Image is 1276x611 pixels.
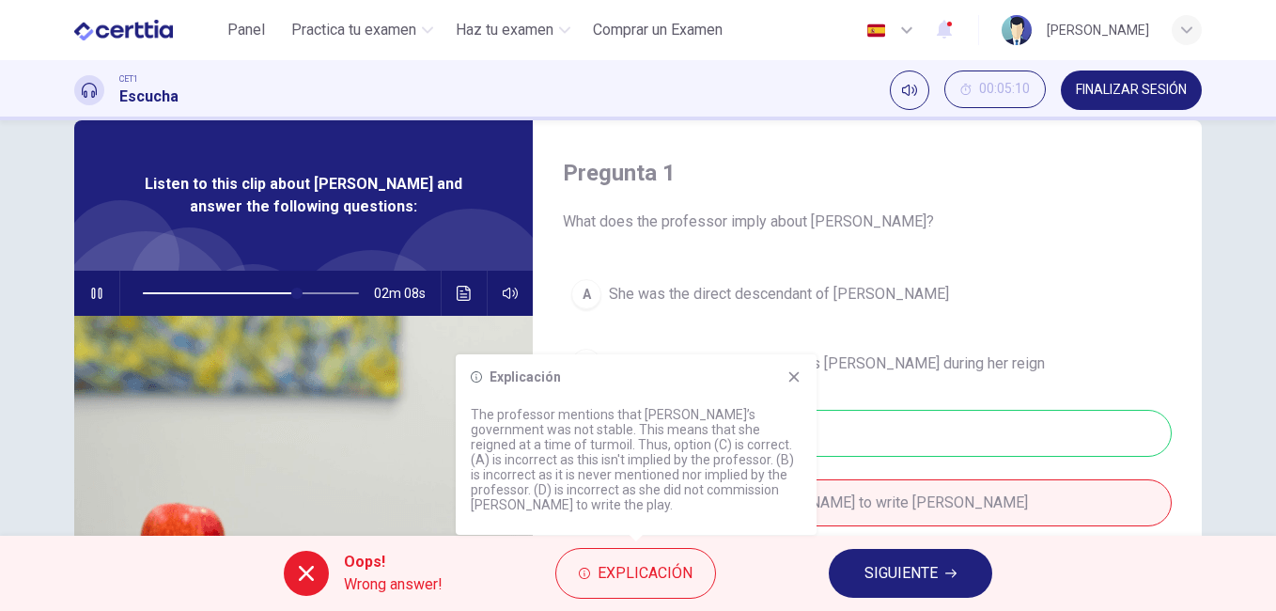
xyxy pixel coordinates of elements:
[374,271,441,316] span: 02m 08s
[563,158,1172,188] h4: Pregunta 1
[227,19,265,41] span: Panel
[119,86,179,108] h1: Escucha
[563,211,1172,233] span: What does the professor imply about [PERSON_NAME]?
[344,573,443,596] span: Wrong answer!
[1047,19,1149,41] div: [PERSON_NAME]
[449,271,479,316] button: Haz clic para ver la transcripción del audio
[864,23,888,38] img: es
[864,560,938,587] span: SIGUIENTE
[593,19,723,41] span: Comprar un Examen
[135,173,472,218] span: Listen to this clip about [PERSON_NAME] and answer the following questions:
[119,72,138,86] span: CET1
[1002,15,1032,45] img: Profile picture
[979,82,1030,97] span: 00:05:10
[598,560,692,587] span: Explicación
[291,19,416,41] span: Practica tu examen
[890,70,929,110] div: Silenciar
[456,19,553,41] span: Haz tu examen
[1076,83,1187,98] span: FINALIZAR SESIÓN
[490,369,561,384] h6: Explicación
[471,407,801,512] p: The professor mentions that [PERSON_NAME]’s government was not stable. This means that she reigne...
[344,551,443,573] span: Oops!
[74,11,173,49] img: CERTTIA logo
[944,70,1046,110] div: Ocultar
